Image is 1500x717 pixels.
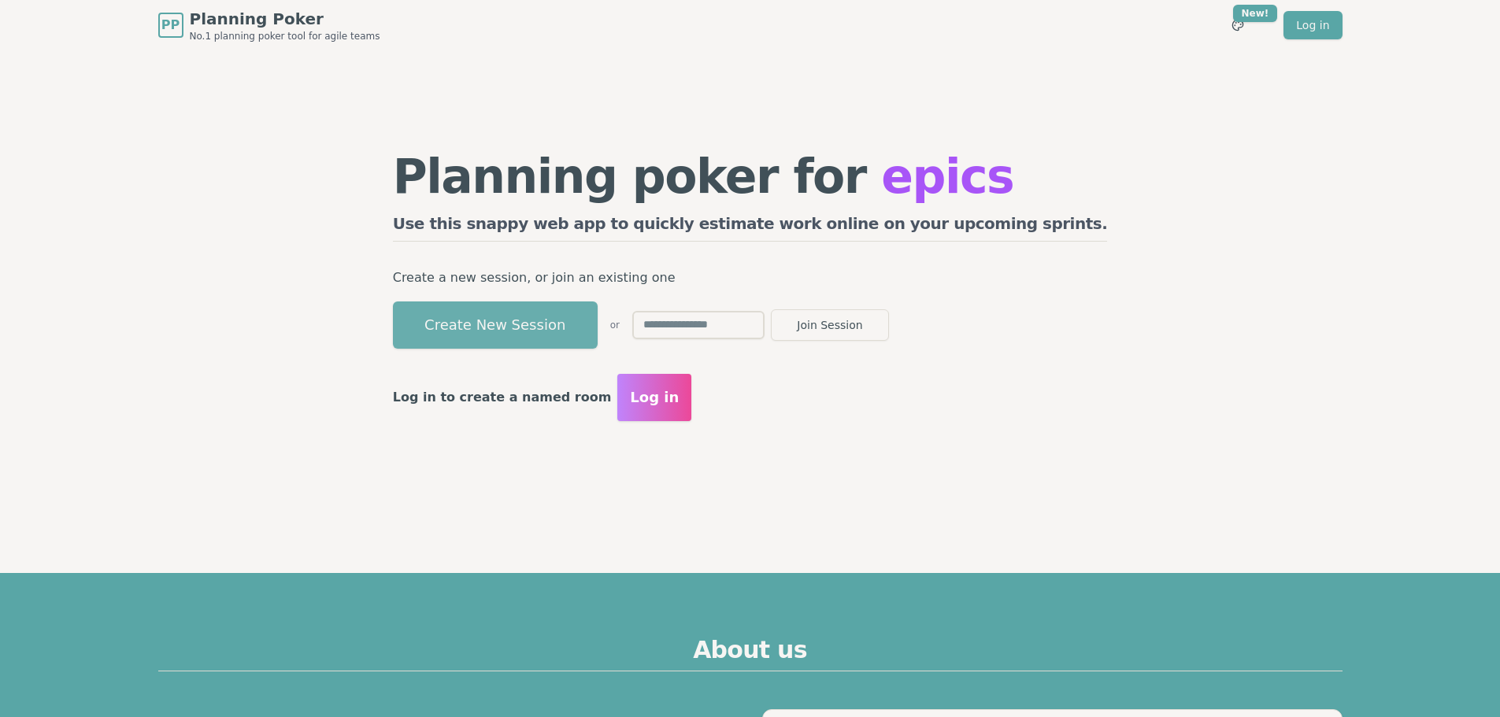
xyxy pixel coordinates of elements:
[393,386,612,408] p: Log in to create a named room
[1283,11,1342,39] a: Log in
[158,8,380,43] a: PPPlanning PokerNo.1 planning poker tool for agile teams
[393,301,598,349] button: Create New Session
[190,30,380,43] span: No.1 planning poker tool for agile teams
[393,267,1108,289] p: Create a new session, or join an existing one
[393,213,1108,242] h2: Use this snappy web app to quickly estimate work online on your upcoming sprints.
[771,309,889,341] button: Join Session
[617,374,691,421] button: Log in
[1224,11,1252,39] button: New!
[881,149,1013,204] span: epics
[630,386,679,408] span: Log in
[161,16,180,35] span: PP
[158,636,1343,671] h2: About us
[393,153,1108,200] h1: Planning poker for
[1233,5,1278,22] div: New!
[190,8,380,30] span: Planning Poker
[610,319,620,331] span: or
